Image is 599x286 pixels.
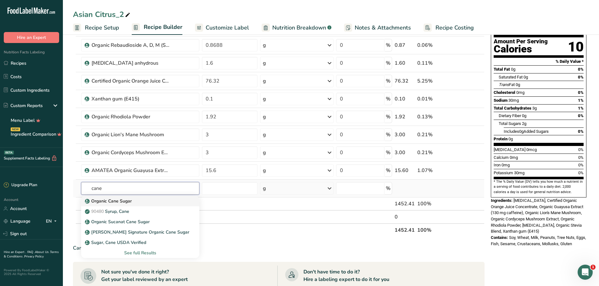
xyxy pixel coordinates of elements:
[73,9,131,20] div: Asian Citrus_2
[80,223,393,236] th: Net Totals
[92,41,170,49] div: Organic Rebaudioside A, D, M (Stevia Leaf Extract)
[494,147,525,152] span: [MEDICAL_DATA]
[263,131,266,138] div: g
[516,90,524,95] span: 0mg
[355,24,411,32] span: Notes & Attachments
[395,41,415,49] div: 0.87
[92,167,170,174] div: AMATEA Organic Guayusa Extract
[499,113,521,118] span: Dietary Fiber
[417,59,455,67] div: 0.11%
[522,113,526,118] span: 0g
[395,77,415,85] div: 76.32
[86,198,132,204] p: Organic Cane Sugar
[92,149,170,156] div: Organic Cordyceps Mushroom Extract
[303,268,389,283] div: Don't have time to do it? Hire a labeling expert to do it for you
[494,67,510,72] span: Total Fat
[4,182,37,188] div: Upgrade Plan
[395,95,415,103] div: 0.10
[578,265,593,280] iframe: Intercom live chat
[263,167,266,174] div: g
[524,75,528,79] span: 0g
[86,229,189,235] p: [PERSON_NAME] Signature Organic Cane Sugar
[494,106,531,111] span: Total Carbohydrates
[491,198,513,203] span: Ingredients:
[73,21,119,35] a: Recipe Setup
[532,106,537,111] span: 3g
[494,98,507,103] span: Sodium
[494,179,584,195] section: * The % Daily Value (DV) tells you how much a nutrient in a serving of food contributes to a dail...
[263,149,266,156] div: g
[195,21,249,35] a: Customize Label
[86,239,146,246] p: Sugar, Cane USDA Verified
[578,106,584,111] span: 1%
[86,208,129,215] p: Syrup, Cane
[494,90,515,95] span: Cholesterol
[578,129,584,134] span: 0%
[499,82,509,87] i: Trans
[578,163,584,167] span: 0%
[206,24,249,32] span: Customize Label
[395,131,415,138] div: 3.00
[272,24,326,32] span: Nutrition Breakdown
[578,75,584,79] span: 0%
[86,250,194,256] div: See full Results
[27,250,35,254] a: FAQ .
[4,151,14,154] div: BETA
[73,244,485,252] div: Can't find your ingredient?
[568,39,584,55] div: 10
[263,185,266,192] div: g
[417,41,455,49] div: 0.06%
[262,21,331,35] a: Nutrition Breakdown
[578,98,584,103] span: 1%
[85,24,119,32] span: Recipe Setup
[491,235,586,246] span: Soy, Wheat, Milk, Peanuts, Tree Nuts, Eggs, Fish, Sesame, Crustaceans, Mollusks, Gluten
[395,213,415,221] div: 0
[81,248,199,258] div: See full Results
[144,23,182,31] span: Recipe Builder
[578,90,584,95] span: 0%
[393,223,416,236] th: 1452.41
[522,121,526,126] span: 2g
[516,82,520,87] span: 0g
[494,137,507,141] span: Protein
[499,82,515,87] span: Fat
[435,24,474,32] span: Recipe Costing
[578,170,584,175] span: 0%
[514,170,524,175] span: 30mg
[132,20,182,35] a: Recipe Builder
[519,129,524,134] span: 0g
[92,131,170,138] div: Organic Lion's Mane Mushroom
[46,218,59,225] div: EN
[494,45,548,54] div: Calories
[263,77,266,85] div: g
[81,206,199,217] a: 90480Syrup, Cane
[491,198,583,234] span: [MEDICAL_DATA], Certified Organic Orange Juice Concentrate, Organic Guayusa Extract (130 mg caffe...
[578,113,584,118] span: 0%
[499,75,523,79] span: Saturated Fat
[4,250,59,259] a: Terms & Conditions .
[11,127,20,131] div: NEW
[4,32,59,43] button: Hire an Expert
[417,113,455,121] div: 0.13%
[491,235,508,240] span: Contains:
[395,200,415,208] div: 1452.41
[417,200,455,208] div: 100%
[24,254,44,259] a: Privacy Policy
[494,39,548,45] div: Amount Per Serving
[417,167,455,174] div: 1.07%
[417,149,455,156] div: 0.21%
[81,237,199,248] a: Sugar, Cane USDA Verified
[504,129,549,134] span: Includes Added Sugars
[494,163,501,167] span: Iron
[35,250,50,254] a: About Us .
[263,95,266,103] div: g
[417,95,455,103] div: 0.01%
[4,268,59,276] div: Powered By FoodLabelMaker © 2025 All Rights Reserved
[591,265,596,270] span: 1
[395,59,415,67] div: 1.60
[263,41,266,49] div: g
[92,59,170,67] div: [MEDICAL_DATA] anhydrous
[86,219,150,225] p: Organic Sucanat Cane Sugar
[263,113,266,121] div: g
[101,268,188,283] div: Not sure you've done it right? Get your label reviewed by an expert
